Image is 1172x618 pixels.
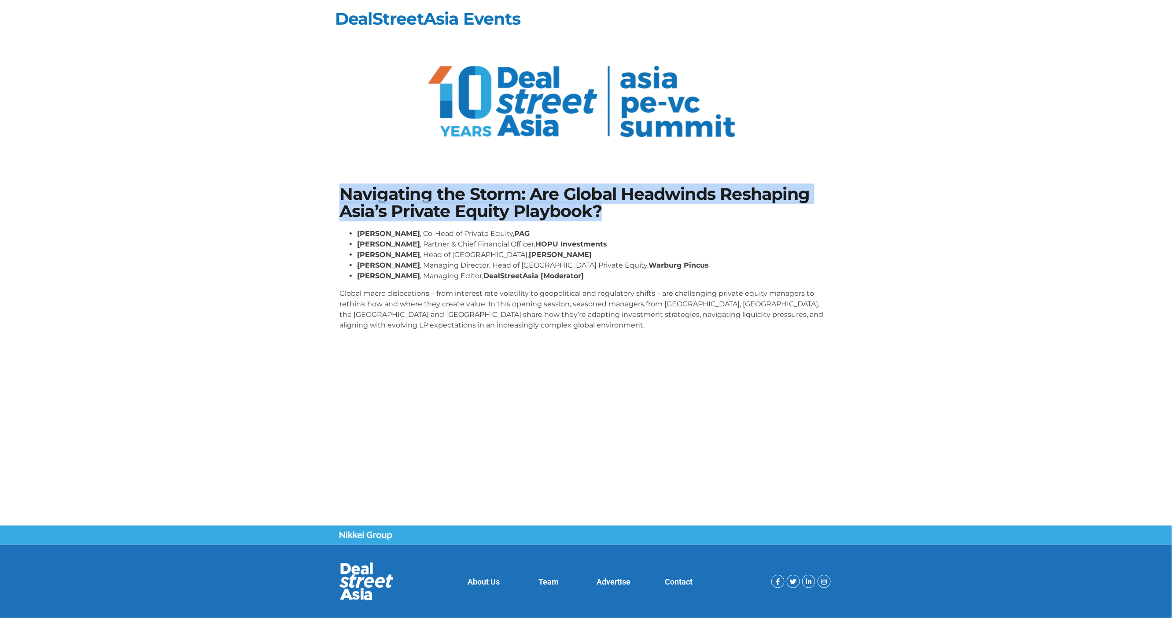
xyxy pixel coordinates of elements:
[357,260,833,271] li: , Managing Director, Head of [GEOGRAPHIC_DATA] Private Equity,
[339,531,392,540] img: Nikkei Group
[468,577,500,586] a: About Us
[339,186,833,220] h1: Navigating the Storm: Are Global Headwinds Reshaping Asia’s Private Equity Playbook?
[357,272,420,280] strong: [PERSON_NAME]
[514,229,530,238] strong: PAG
[529,250,592,259] strong: [PERSON_NAME]
[357,229,420,238] strong: [PERSON_NAME]
[357,271,833,281] li: , Managing Editor,
[357,240,420,248] strong: [PERSON_NAME]
[597,577,631,586] a: Advertise
[483,272,584,280] strong: DealStreetAsia [Moderator]
[649,261,709,269] strong: Warburg Pincus
[335,8,520,29] a: DealStreetAsia Events
[535,240,607,248] strong: HOPU Investments
[357,250,420,259] strong: [PERSON_NAME]
[357,250,833,260] li: , Head of [GEOGRAPHIC_DATA],
[339,288,833,331] p: Global macro dislocations – from interest rate volatility to geopolitical and regulatory shifts –...
[665,577,693,586] a: Contact
[539,577,559,586] a: Team
[357,261,420,269] strong: [PERSON_NAME]
[357,228,833,239] li: , Co-Head of Private Equity,
[357,239,833,250] li: , Partner & Chief Financial Officer,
